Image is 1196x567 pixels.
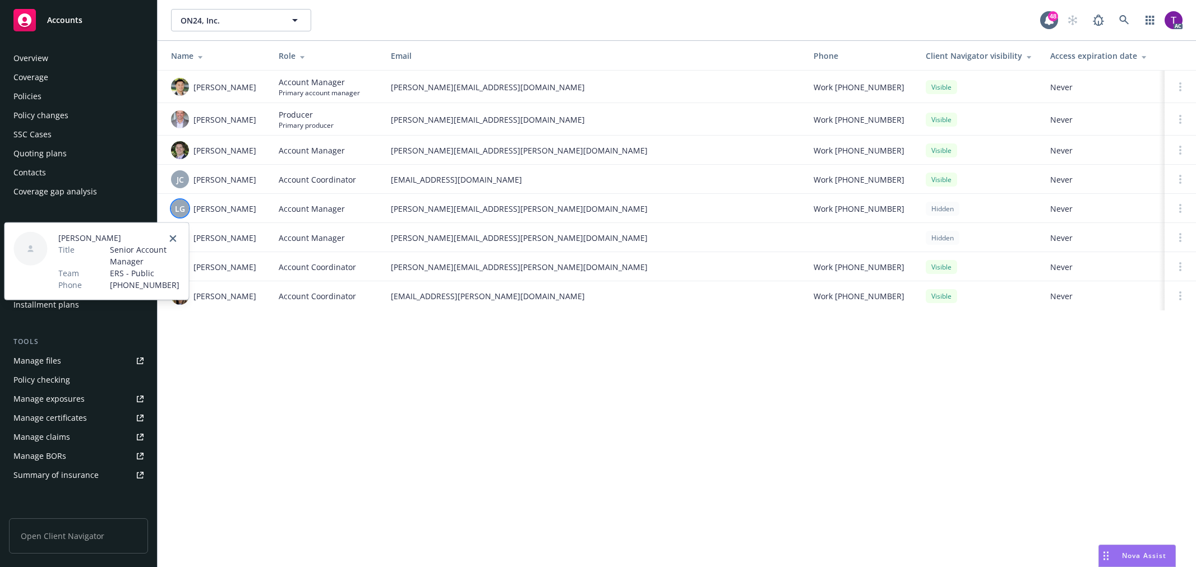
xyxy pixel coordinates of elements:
a: close [166,232,179,245]
div: Visible [926,260,957,274]
div: Policy changes [13,106,68,124]
span: [PERSON_NAME] [193,81,256,93]
span: [EMAIL_ADDRESS][DOMAIN_NAME] [391,174,796,185]
span: Never [1050,114,1156,126]
span: Account Manager [279,76,360,88]
span: [PERSON_NAME] [193,261,256,273]
div: Policy checking [13,371,70,389]
div: Phone [814,50,908,62]
a: Start snowing [1061,9,1084,31]
div: Email [391,50,796,62]
span: Senior Account Manager [110,244,179,267]
a: Policy checking [9,371,148,389]
div: Access expiration date [1050,50,1156,62]
button: ON24, Inc. [171,9,311,31]
span: Work [PHONE_NUMBER] [814,261,904,273]
span: Account Coordinator [279,261,356,273]
span: Work [PHONE_NUMBER] [814,203,904,215]
div: Summary of insurance [13,466,99,484]
img: photo [1165,11,1183,29]
div: Visible [926,173,957,187]
span: Work [PHONE_NUMBER] [814,290,904,302]
a: Manage exposures [9,390,148,408]
div: Contacts [13,164,46,182]
div: Manage files [13,352,61,370]
a: Quoting plans [9,145,148,162]
span: Primary account manager [279,88,360,97]
div: Visible [926,143,957,157]
div: Quoting plans [13,145,67,162]
div: Installment plans [13,296,79,314]
span: JC [177,174,184,185]
span: Open Client Navigator [9,518,148,554]
div: SSC Cases [13,126,52,143]
div: Name [171,50,261,62]
span: LG [175,203,185,215]
div: Manage claims [13,428,70,446]
a: Switch app [1139,9,1161,31]
span: [PERSON_NAME] [193,203,256,215]
span: Account Manager [279,232,345,244]
a: Report a Bug [1087,9,1110,31]
span: Nova Assist [1122,551,1166,560]
div: Role [279,50,373,62]
a: Manage certificates [9,409,148,427]
span: Work [PHONE_NUMBER] [814,81,904,93]
span: [PERSON_NAME] [193,290,256,302]
a: Contacts [9,164,148,182]
span: Never [1050,290,1156,302]
a: Overview [9,49,148,67]
a: Search [1113,9,1135,31]
a: Coverage [9,68,148,86]
div: Drag to move [1099,545,1113,566]
span: Work [PHONE_NUMBER] [814,145,904,156]
a: Manage BORs [9,447,148,465]
a: Coverage gap analysis [9,183,148,201]
span: Work [PHONE_NUMBER] [814,114,904,126]
span: Team [58,267,79,279]
div: Client Navigator visibility [926,50,1032,62]
span: Account Manager [279,203,345,215]
span: [PERSON_NAME] [193,232,256,244]
span: ON24, Inc. [181,15,278,26]
span: [PERSON_NAME][EMAIL_ADDRESS][PERSON_NAME][DOMAIN_NAME] [391,203,796,215]
span: Never [1050,81,1156,93]
span: [PERSON_NAME] [58,232,179,244]
img: photo [171,110,189,128]
span: Primary producer [279,120,334,130]
img: photo [171,141,189,159]
div: Manage BORs [13,447,66,465]
span: Phone [58,279,82,291]
div: Manage exposures [13,390,85,408]
a: Policies [9,87,148,105]
span: Account Coordinator [279,174,356,185]
span: Never [1050,145,1156,156]
div: Manage certificates [13,409,87,427]
span: [PERSON_NAME][EMAIL_ADDRESS][DOMAIN_NAME] [391,81,796,93]
span: Never [1050,232,1156,244]
div: Visible [926,289,957,303]
span: ERS - Public [110,267,179,279]
div: Coverage gap analysis [13,183,97,201]
span: [PERSON_NAME] [193,145,256,156]
span: Never [1050,261,1156,273]
span: Never [1050,203,1156,215]
div: 48 [1048,11,1058,21]
a: Manage files [9,352,148,370]
span: [PERSON_NAME][EMAIL_ADDRESS][PERSON_NAME][DOMAIN_NAME] [391,232,796,244]
div: Visible [926,80,957,94]
span: Account Coordinator [279,290,356,302]
div: Tools [9,336,148,347]
div: Policies [13,87,41,105]
div: Hidden [926,231,959,245]
img: photo [171,78,189,96]
span: [PERSON_NAME][EMAIL_ADDRESS][DOMAIN_NAME] [391,114,796,126]
span: [PERSON_NAME] [193,114,256,126]
div: Overview [13,49,48,67]
div: Hidden [926,202,959,216]
a: Installment plans [9,296,148,314]
span: Title [58,244,75,255]
a: Summary of insurance [9,466,148,484]
button: Nova Assist [1098,545,1176,567]
span: [PERSON_NAME][EMAIL_ADDRESS][PERSON_NAME][DOMAIN_NAME] [391,261,796,273]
